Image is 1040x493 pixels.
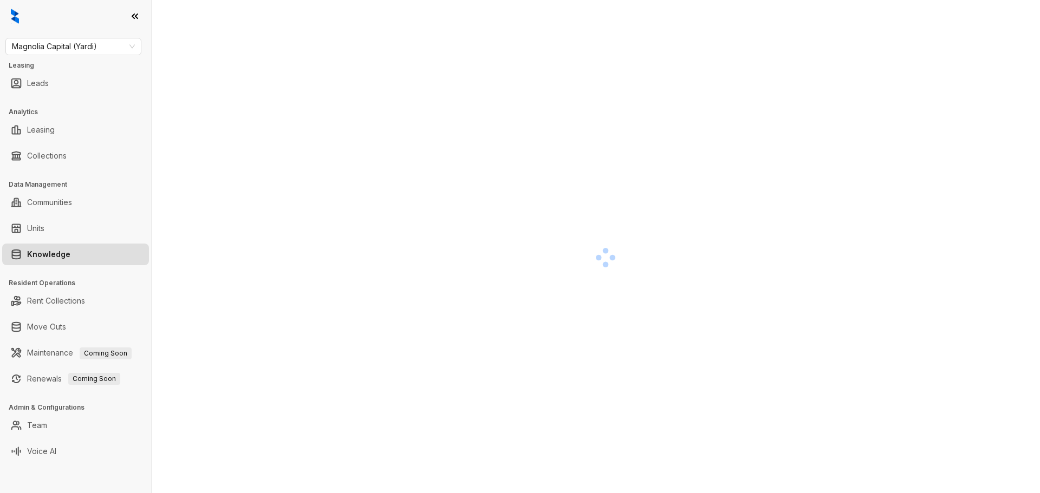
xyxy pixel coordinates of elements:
span: Coming Soon [80,347,132,359]
h3: Admin & Configurations [9,403,151,412]
li: Leasing [2,119,149,141]
li: Units [2,218,149,239]
li: Collections [2,145,149,167]
h3: Analytics [9,107,151,117]
h3: Data Management [9,180,151,189]
a: Communities [27,192,72,213]
a: Leads [27,73,49,94]
a: Team [27,415,47,436]
span: Magnolia Capital (Yardi) [12,38,135,55]
li: Renewals [2,368,149,390]
li: Maintenance [2,342,149,364]
a: Leasing [27,119,55,141]
a: Move Outs [27,316,66,338]
h3: Resident Operations [9,278,151,288]
a: Rent Collections [27,290,85,312]
a: RenewalsComing Soon [27,368,120,390]
li: Rent Collections [2,290,149,312]
h3: Leasing [9,61,151,70]
li: Leads [2,73,149,94]
a: Knowledge [27,244,70,265]
span: Coming Soon [68,373,120,385]
li: Communities [2,192,149,213]
li: Knowledge [2,244,149,265]
li: Move Outs [2,316,149,338]
li: Team [2,415,149,436]
a: Units [27,218,44,239]
a: Voice AI [27,441,56,462]
img: logo [11,9,19,24]
a: Collections [27,145,67,167]
li: Voice AI [2,441,149,462]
